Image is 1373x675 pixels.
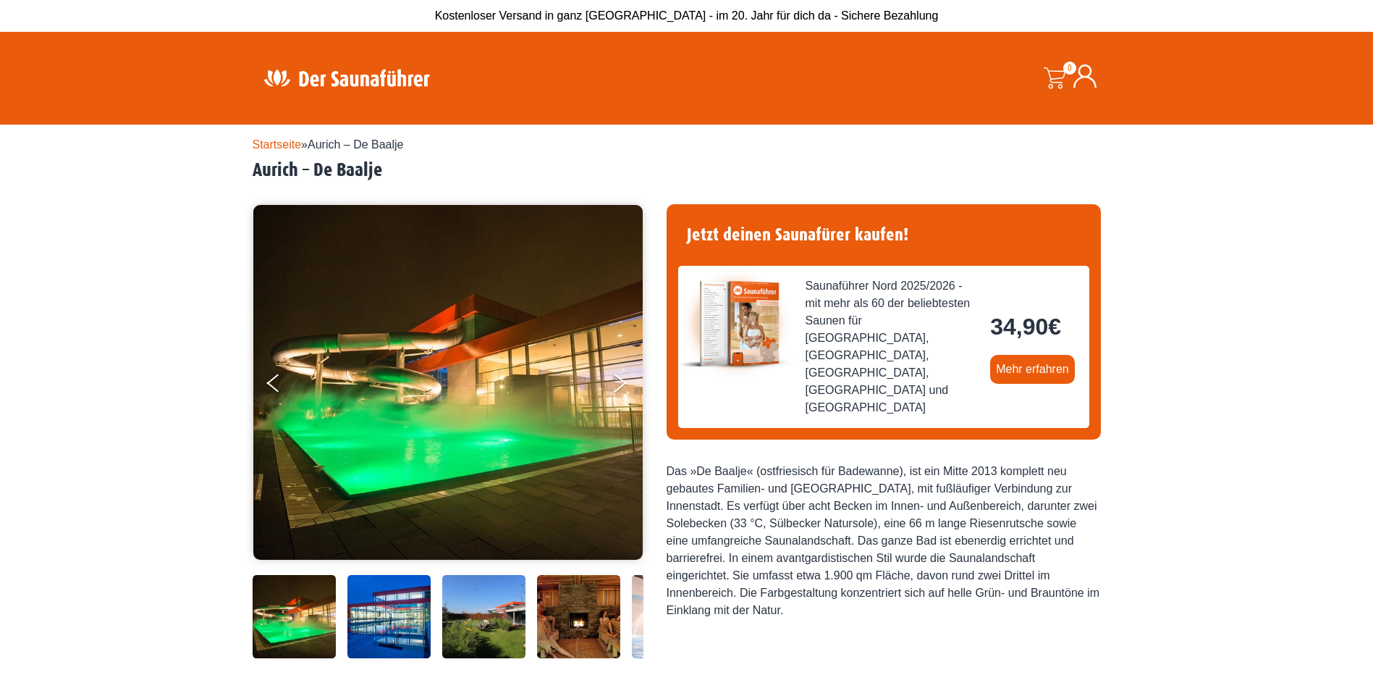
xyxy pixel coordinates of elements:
bdi: 34,90 [990,314,1061,340]
h2: Aurich – De Baalje [253,159,1121,182]
span: Saunaführer Nord 2025/2026 - mit mehr als 60 der beliebtesten Saunen für [GEOGRAPHIC_DATA], [GEOG... [806,277,979,416]
span: Kostenloser Versand in ganz [GEOGRAPHIC_DATA] - im 20. Jahr für dich da - Sichere Bezahlung [435,9,939,22]
span: € [1048,314,1061,340]
span: Aurich – De Baalje [308,138,404,151]
img: der-saunafuehrer-2025-nord.jpg [678,266,794,382]
a: Mehr erfahren [990,355,1075,384]
button: Previous [267,368,303,404]
a: Startseite [253,138,302,151]
span: » [253,138,404,151]
span: 0 [1063,62,1076,75]
div: Das »De Baalje« (ostfriesisch für Badewanne), ist ein Mitte 2013 komplett neu gebautes Familien- ... [667,463,1101,619]
button: Next [612,368,648,404]
h4: Jetzt deinen Saunafürer kaufen! [678,216,1089,254]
